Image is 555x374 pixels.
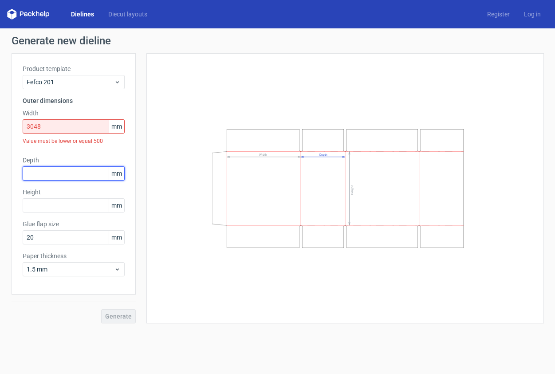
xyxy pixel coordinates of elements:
[109,199,124,212] span: mm
[517,10,548,19] a: Log in
[27,265,114,274] span: 1.5 mm
[319,153,327,157] text: Depth
[259,153,267,157] text: Width
[12,35,544,46] h1: Generate new dieline
[23,252,125,260] label: Paper thickness
[27,78,114,87] span: Fefco 201
[23,109,125,118] label: Width
[23,96,125,105] h3: Outer dimensions
[109,167,124,180] span: mm
[350,185,354,195] text: Height
[23,156,125,165] label: Depth
[23,64,125,73] label: Product template
[23,188,125,197] label: Height
[101,10,154,19] a: Diecut layouts
[109,231,124,244] span: mm
[109,120,124,133] span: mm
[23,220,125,228] label: Glue flap size
[64,10,101,19] a: Dielines
[480,10,517,19] a: Register
[23,134,125,149] div: Value must be lower or equal 500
